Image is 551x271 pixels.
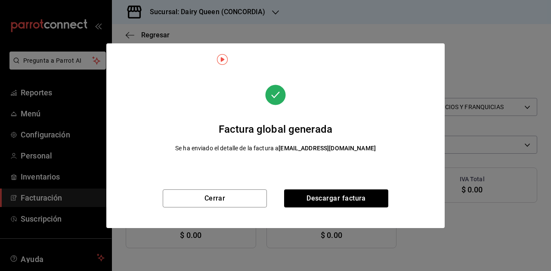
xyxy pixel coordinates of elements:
[279,145,376,152] strong: [EMAIL_ADDRESS][DOMAIN_NAME]
[163,189,267,207] button: Cerrar
[217,54,228,65] img: Tooltip marker
[284,189,388,207] button: Descargar factura
[175,122,376,137] div: Factura global generada
[175,144,376,153] div: Se ha enviado el detalle de la factura a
